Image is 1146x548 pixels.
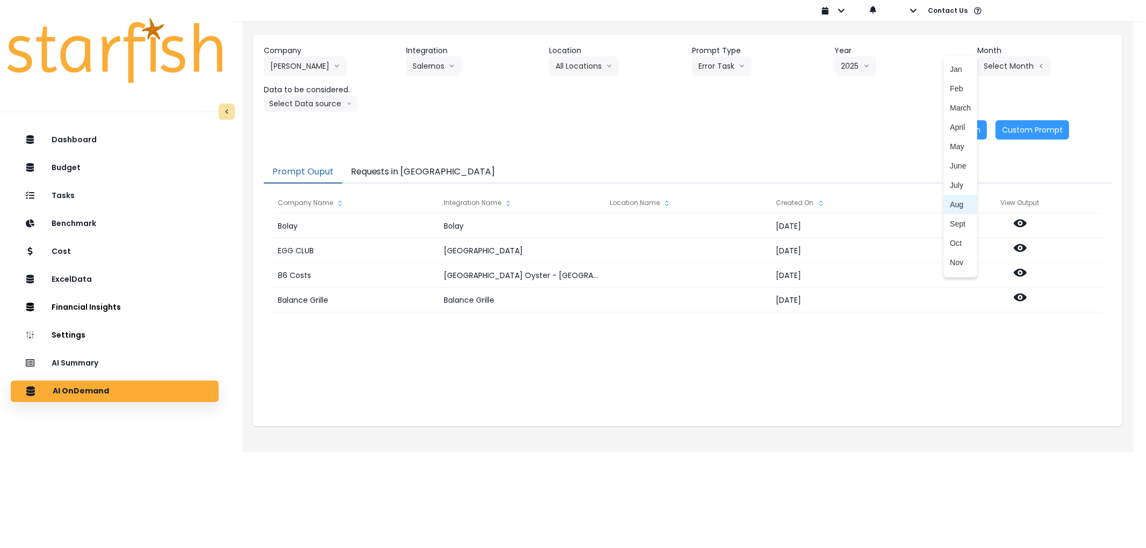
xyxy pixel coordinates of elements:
[771,288,936,312] div: [DATE]
[863,61,870,71] svg: arrow down line
[264,161,342,184] button: Prompt Ouput
[771,263,936,288] div: [DATE]
[342,161,504,184] button: Requests in [GEOGRAPHIC_DATA]
[950,199,971,210] span: Aug
[438,214,604,238] div: Bolay
[438,288,604,312] div: Balance Grille
[264,45,398,56] header: Company
[606,61,612,71] svg: arrow down line
[996,120,1069,140] button: Custom Prompt
[1038,61,1044,71] svg: arrow left line
[771,192,936,214] div: Created On
[272,263,438,288] div: 86 Costs
[11,213,219,235] button: Benchmark
[11,157,219,179] button: Budget
[272,192,438,214] div: Company Name
[11,353,219,374] button: AI Summary
[950,238,971,249] span: Oct
[406,56,462,76] button: Salernosarrow down line
[52,191,75,200] p: Tasks
[336,199,344,208] svg: sort
[950,160,971,171] span: June
[52,359,98,368] p: AI Summary
[835,45,969,56] header: Year
[438,192,604,214] div: Integration Name
[11,325,219,346] button: Settings
[52,247,71,256] p: Cost
[11,381,219,402] button: AI OnDemand
[549,56,619,76] button: All Locationsarrow down line
[11,297,219,318] button: Financial Insights
[264,56,347,76] button: [PERSON_NAME]arrow down line
[950,141,971,152] span: May
[347,98,352,109] svg: arrow down line
[549,45,683,56] header: Location
[11,129,219,151] button: Dashboard
[52,163,81,172] p: Budget
[11,185,219,207] button: Tasks
[504,199,513,208] svg: sort
[937,192,1103,214] div: View Output
[771,214,936,238] div: [DATE]
[950,103,971,113] span: March
[438,238,604,263] div: [GEOGRAPHIC_DATA]
[977,45,1112,56] header: Month
[272,214,438,238] div: Bolay
[604,192,770,214] div: Location Name
[264,96,357,112] button: Select Data sourcearrow down line
[977,56,1051,76] button: Select Montharrow left line
[52,135,97,144] p: Dashboard
[835,56,876,76] button: 2025arrow down line
[950,64,971,75] span: Jan
[950,218,971,229] span: Sept
[438,263,604,288] div: [GEOGRAPHIC_DATA] Oyster - [GEOGRAPHIC_DATA]
[53,386,109,396] p: AI OnDemand
[272,288,438,312] div: Balance Grille
[692,56,752,76] button: Error Taskarrow down line
[771,238,936,263] div: [DATE]
[950,180,971,191] span: July
[950,122,971,133] span: April
[11,241,219,262] button: Cost
[11,269,219,290] button: ExcelData
[52,275,92,284] p: ExcelData
[692,45,826,56] header: Prompt Type
[264,84,398,96] header: Data to be considered.
[950,257,971,268] span: Nov
[272,238,438,263] div: EGG CLUB
[950,83,971,94] span: Feb
[943,56,977,277] ul: Select Montharrow left line
[662,199,671,208] svg: sort
[449,61,455,71] svg: arrow down line
[817,199,825,208] svg: sort
[52,219,96,228] p: Benchmark
[406,45,540,56] header: Integration
[334,61,340,71] svg: arrow down line
[739,61,745,71] svg: arrow down line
